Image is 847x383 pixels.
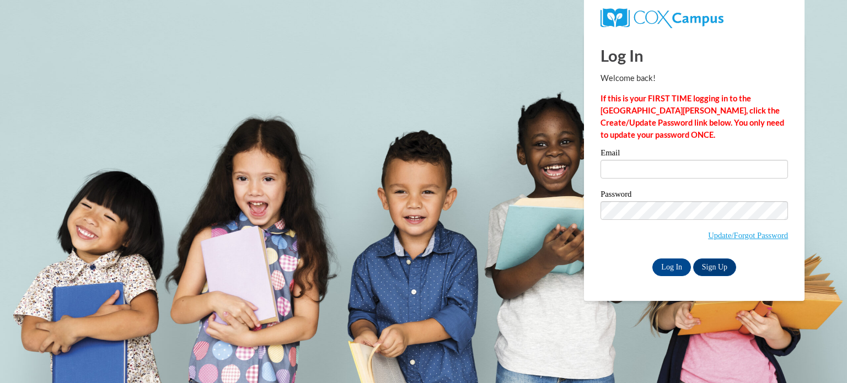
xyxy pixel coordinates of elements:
[601,190,788,201] label: Password
[601,149,788,160] label: Email
[601,44,788,67] h1: Log In
[601,8,723,28] img: COX Campus
[708,231,788,240] a: Update/Forgot Password
[601,72,788,84] p: Welcome back!
[601,13,723,22] a: COX Campus
[652,258,691,276] input: Log In
[601,94,784,139] strong: If this is your FIRST TIME logging in to the [GEOGRAPHIC_DATA][PERSON_NAME], click the Create/Upd...
[693,258,736,276] a: Sign Up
